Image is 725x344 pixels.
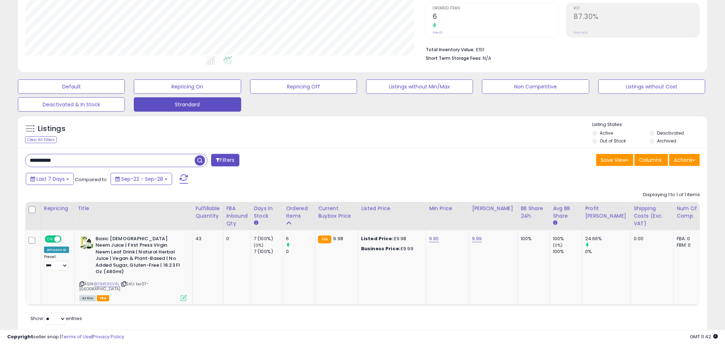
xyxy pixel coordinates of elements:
span: Compared to: [75,176,108,183]
button: Save View [596,154,633,166]
div: Clear All Filters [25,136,57,143]
div: Min Price [429,205,466,212]
img: 41Zkp34FzZL._SL40_.jpg [79,236,94,250]
h5: Listings [38,124,65,134]
small: Prev: 0 [433,30,443,35]
div: Fulfillable Quantity [195,205,220,220]
div: 7 (100%) [254,236,283,242]
div: 0 [227,236,245,242]
div: Title [78,205,189,212]
small: Days In Stock. [254,220,258,226]
div: FBA: 0 [677,236,700,242]
small: Prev: N/A [574,30,588,35]
span: All listings currently available for purchase on Amazon [79,295,96,301]
div: seller snap | | [7,334,124,340]
div: FBA inbound Qty [227,205,248,227]
span: | SKU: ba07-[GEOGRAPHIC_DATA] [79,281,149,292]
span: Last 7 Days [37,175,65,183]
label: Out of Stock [600,138,626,144]
span: ROI [574,6,700,10]
div: Displaying 1 to 1 of 1 items [643,192,700,198]
button: Non Competitive [482,79,589,94]
div: Listed Price [361,205,423,212]
div: Ordered Items [286,205,312,220]
small: FBA [318,236,331,243]
div: FBM: 0 [677,242,700,248]
div: 24.66% [585,236,631,242]
div: Num of Comp. [677,205,703,220]
a: B01M59SV6L [94,281,120,287]
div: Avg BB Share [553,205,579,220]
button: Repricing Off [250,79,357,94]
span: Sep-22 - Sep-28 [121,175,163,183]
div: 0 [286,248,315,255]
span: 2025-10-6 11:42 GMT [690,333,718,340]
div: Preset: [44,255,69,270]
button: Listings without Min/Max [366,79,473,94]
button: Actions [669,154,700,166]
span: 9.98 [333,235,343,242]
div: 0% [585,248,631,255]
div: BB Share 24h. [521,205,547,220]
span: N/A [483,55,492,62]
small: (0%) [553,242,563,248]
div: 7 (100%) [254,248,283,255]
button: Filters [211,154,239,166]
span: ON [45,236,54,242]
span: FBA [97,295,109,301]
a: 9.99 [472,235,482,242]
button: Default [18,79,125,94]
small: (0%) [254,242,264,248]
div: £9.99 [361,246,420,252]
a: 9.90 [429,235,439,242]
span: OFF [60,236,72,242]
div: ASIN: [79,236,187,300]
label: Active [600,130,613,136]
div: 6 [286,236,315,242]
label: Archived [657,138,676,144]
div: Repricing [44,205,72,212]
strong: Copyright [7,333,33,340]
div: 100% [553,236,582,242]
p: Listing States: [593,121,707,128]
button: Strandard [134,97,241,112]
div: 100% [521,236,544,242]
a: Terms of Use [61,333,92,340]
a: Privacy Policy [93,333,124,340]
b: Short Term Storage Fees: [426,55,482,61]
button: Listings without Cost [598,79,705,94]
h2: 87.30% [574,13,700,22]
button: Repricing On [134,79,241,94]
div: Shipping Costs (Exc. VAT) [634,205,671,227]
div: Profit [PERSON_NAME] [585,205,628,220]
h2: 6 [433,13,559,22]
b: Listed Price: [361,235,394,242]
b: Total Inventory Value: [426,47,475,53]
b: Basic [DEMOGRAPHIC_DATA] Neem Juice | First Press Virgin Neem Leaf Drink | Natural Herbal Juice |... [96,236,183,277]
b: Business Price: [361,245,400,252]
label: Deactivated [657,130,684,136]
div: 43 [195,236,218,242]
div: Amazon AI [44,247,69,253]
button: Sep-22 - Sep-28 [111,173,172,185]
li: £101 [426,45,695,53]
div: Days In Stock [254,205,280,220]
button: Deactivated & In Stock [18,97,125,112]
div: 0.00 [634,236,668,242]
small: Avg BB Share. [553,220,557,226]
span: Ordered Items [433,6,559,10]
span: Show: entries [30,315,82,322]
div: [PERSON_NAME] [472,205,515,212]
button: Columns [634,154,668,166]
div: Current Buybox Price [318,205,355,220]
div: £9.98 [361,236,420,242]
span: Columns [639,156,662,164]
div: 100% [553,248,582,255]
button: Last 7 Days [26,173,74,185]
